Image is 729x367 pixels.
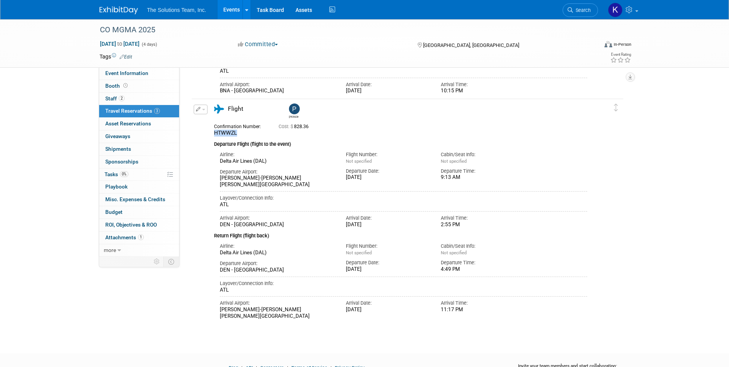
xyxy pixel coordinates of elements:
[105,158,138,165] span: Sponsorships
[105,222,157,228] span: ROI, Objectives & ROO
[220,151,335,158] div: Airline:
[154,108,160,114] span: 3
[120,54,132,60] a: Edit
[214,137,588,148] div: Departure Flight (flight to the event)
[99,181,179,193] a: Playbook
[346,266,429,273] div: [DATE]
[214,122,267,130] div: Confirmation Number:
[99,206,179,219] a: Budget
[105,146,131,152] span: Shipments
[346,222,429,228] div: [DATE]
[289,114,299,118] div: Paxton Payton
[99,156,179,168] a: Sponsorships
[441,88,524,94] div: 10:15 PM
[228,105,243,112] span: Flight
[441,266,524,273] div: 4:49 PM
[105,234,144,240] span: Attachments
[99,232,179,244] a: Attachments1
[279,124,312,129] span: 828.36
[105,120,151,127] span: Asset Reservations
[220,267,335,274] div: DEN - [GEOGRAPHIC_DATA]
[346,300,429,307] div: Arrival Date:
[105,171,128,177] span: Tasks
[441,243,524,250] div: Cabin/Seat Info:
[441,222,524,228] div: 2:55 PM
[220,300,335,307] div: Arrival Airport:
[441,300,524,307] div: Arrival Time:
[608,3,623,17] img: Kaelon Harris
[346,174,429,181] div: [DATE]
[141,42,157,47] span: (4 days)
[441,259,524,266] div: Departure Time:
[150,257,164,267] td: Personalize Event Tab Strip
[220,175,335,188] div: [PERSON_NAME]-[PERSON_NAME] [PERSON_NAME][GEOGRAPHIC_DATA]
[220,202,588,208] div: ATL
[220,68,588,75] div: ATL
[122,83,129,88] span: Booth not reserved yet
[441,151,524,158] div: Cabin/Seat Info:
[220,88,335,94] div: BNA - [GEOGRAPHIC_DATA]
[279,124,294,129] span: Cost: $
[346,259,429,266] div: Departure Date:
[346,243,429,250] div: Flight Number:
[104,247,116,253] span: more
[346,158,372,164] span: Not specified
[573,7,591,13] span: Search
[441,158,467,164] span: Not specified
[105,108,160,114] span: Travel Reservations
[441,215,524,222] div: Arrival Time:
[346,307,429,313] div: [DATE]
[220,168,335,175] div: Departure Airport:
[220,243,335,250] div: Airline:
[99,219,179,231] a: ROI, Objectives & ROO
[138,234,144,240] span: 1
[214,228,588,240] div: Return Flight (flight back)
[100,53,132,60] td: Tags
[214,105,224,113] i: Flight
[99,80,179,92] a: Booth
[105,196,165,202] span: Misc. Expenses & Credits
[220,81,335,88] div: Arrival Airport:
[99,93,179,105] a: Staff2
[441,174,524,181] div: 9:13 AM
[220,260,335,267] div: Departure Airport:
[100,40,140,47] span: [DATE] [DATE]
[99,130,179,143] a: Giveaways
[116,41,123,47] span: to
[220,222,335,228] div: DEN - [GEOGRAPHIC_DATA]
[214,130,237,136] span: HTWWZL
[610,53,631,57] div: Event Rating
[346,250,372,255] span: Not specified
[99,118,179,130] a: Asset Reservations
[99,194,179,206] a: Misc. Expenses & Credits
[105,95,125,102] span: Staff
[105,83,129,89] span: Booth
[120,171,128,177] span: 0%
[97,23,586,37] div: CO MGMA 2025
[346,81,429,88] div: Arrival Date:
[346,151,429,158] div: Flight Number:
[220,250,335,256] div: Delta Air Lines (DAL)
[346,168,429,175] div: Departure Date:
[220,215,335,222] div: Arrival Airport:
[346,215,429,222] div: Arrival Date:
[105,183,128,190] span: Playbook
[563,3,598,17] a: Search
[99,143,179,155] a: Shipments
[220,158,335,165] div: Delta Air Lines (DAL)
[220,307,335,320] div: [PERSON_NAME]-[PERSON_NAME] [PERSON_NAME][GEOGRAPHIC_DATA]
[441,81,524,88] div: Arrival Time:
[553,40,632,52] div: Event Format
[105,209,123,215] span: Budget
[119,95,125,101] span: 2
[147,7,206,13] span: The Solutions Team, Inc.
[99,244,179,257] a: more
[220,287,588,294] div: ATL
[235,40,281,48] button: Committed
[287,103,301,118] div: Paxton Payton
[105,70,148,76] span: Event Information
[613,42,631,47] div: In-Person
[604,41,612,47] img: Format-Inperson.png
[220,280,588,287] div: Layover/Connection Info:
[163,257,179,267] td: Toggle Event Tabs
